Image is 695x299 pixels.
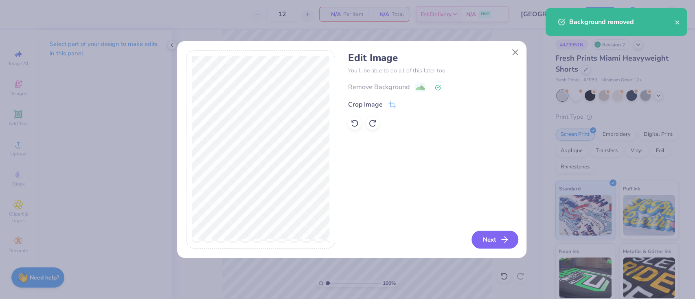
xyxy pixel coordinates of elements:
[348,66,517,75] p: You’ll be able to do all of this later too.
[569,17,675,27] div: Background removed
[471,231,518,249] button: Next
[348,52,517,64] h4: Edit Image
[675,17,680,27] button: close
[348,100,383,109] div: Crop Image
[507,45,523,60] button: Close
